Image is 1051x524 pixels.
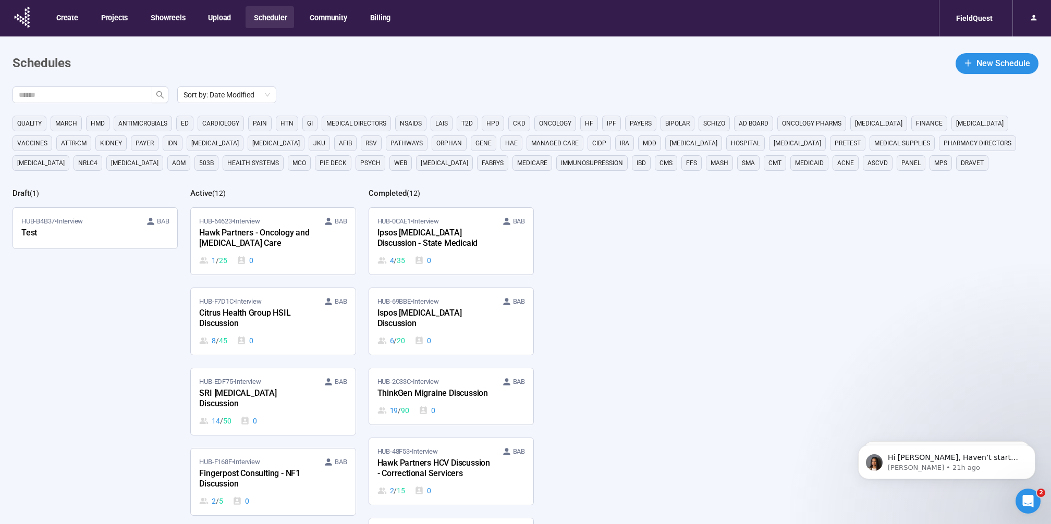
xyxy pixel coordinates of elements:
[21,227,136,240] div: Test
[916,118,943,129] span: finance
[326,118,386,129] span: medical directors
[414,255,431,266] div: 0
[199,227,314,251] div: Hawk Partners - Oncology and [MEDICAL_DATA] Care
[17,158,65,168] span: [MEDICAL_DATA]
[414,335,431,346] div: 0
[252,138,300,148] span: [MEDICAL_DATA]
[199,216,260,227] span: HUB-64623 • Interview
[21,216,83,227] span: HUB-B4B37 • Interview
[686,158,697,168] span: FFS
[421,158,468,168] span: [MEDICAL_DATA]
[280,118,294,129] span: HTN
[637,158,646,168] span: IBD
[199,467,314,491] div: Fingerpost Consulting - NF1 Discussion
[377,457,492,481] div: Hawk Partners HCV Discussion - Correctional Servicers
[539,118,571,129] span: Oncology
[320,158,347,168] span: PIE Deck
[48,6,85,28] button: Create
[731,138,760,148] span: HOSpital
[742,158,755,168] span: SMA
[774,138,821,148] span: [MEDICAL_DATA]
[199,457,260,467] span: HUB-F168F • Interview
[665,118,690,129] span: Bipolar
[377,485,405,496] div: 2
[950,8,999,28] div: FieldQuest
[199,377,261,387] span: HUB-EDF75 • Interview
[191,368,355,435] a: HUB-EDF75•Interview BABSRI [MEDICAL_DATA] Discussion14 / 500
[219,255,227,266] span: 25
[78,158,97,168] span: NRLC4
[152,86,168,103] button: search
[307,118,313,129] span: GI
[369,208,533,275] a: HUB-0CAE1•Interview BABIpsos [MEDICAL_DATA] Discussion - State Medicaid4 / 350
[837,158,854,168] span: acne
[976,57,1030,70] span: New Schedule
[365,138,377,148] span: RSV
[335,377,347,387] span: BAB
[172,158,186,168] span: AOM
[30,189,39,197] span: ( 1 )
[335,296,347,307] span: BAB
[335,457,347,467] span: BAB
[292,158,306,168] span: MCO
[93,6,135,28] button: Projects
[377,335,405,346] div: 6
[390,138,423,148] span: Pathways
[199,335,227,346] div: 8
[362,6,398,28] button: Billing
[136,138,154,148] span: Payer
[486,118,499,129] span: HPD
[835,138,861,148] span: pretest
[394,335,397,346] span: /
[874,138,930,148] span: medical supplies
[419,405,435,416] div: 0
[397,255,405,266] span: 35
[61,138,87,148] span: ATTR-CM
[199,387,314,411] div: SRI [MEDICAL_DATA] Discussion
[335,216,347,227] span: BAB
[1037,489,1045,497] span: 2
[55,118,77,129] span: March
[643,138,656,148] span: MDD
[216,335,219,346] span: /
[339,138,352,148] span: AFIB
[199,495,223,507] div: 2
[227,158,279,168] span: Health Systems
[13,54,71,73] h1: Schedules
[703,118,725,129] span: Schizo
[768,158,781,168] span: CMT
[670,138,717,148] span: [MEDICAL_DATA]
[561,158,623,168] span: immunosupression
[513,296,525,307] span: BAB
[956,118,1004,129] span: [MEDICAL_DATA]
[585,118,593,129] span: HF
[246,6,294,28] button: Scheduler
[435,118,448,129] span: LAIs
[964,59,972,67] span: plus
[377,387,492,401] div: ThinkGen Migraine Discussion
[513,118,525,129] span: CKD
[842,423,1051,496] iframe: Intercom notifications message
[482,158,504,168] span: fabrys
[377,307,492,331] div: Ispos [MEDICAL_DATA] Discussion
[867,158,888,168] span: ASCVD
[901,158,921,168] span: panel
[394,485,397,496] span: /
[739,118,768,129] span: Ad Board
[199,158,214,168] span: 503B
[505,138,518,148] span: hae
[184,87,270,103] span: Sort by: Date Modified
[157,216,169,227] span: BAB
[156,91,164,99] span: search
[531,138,579,148] span: managed care
[219,335,227,346] span: 45
[401,405,409,416] span: 90
[944,138,1011,148] span: pharmacy directors
[167,138,178,148] span: IDN
[795,158,824,168] span: medicaid
[400,118,422,129] span: NSAIDS
[191,208,355,275] a: HUB-64623•Interview BABHawk Partners - Oncology and [MEDICAL_DATA] Care1 / 250
[397,485,405,496] span: 15
[200,6,238,28] button: Upload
